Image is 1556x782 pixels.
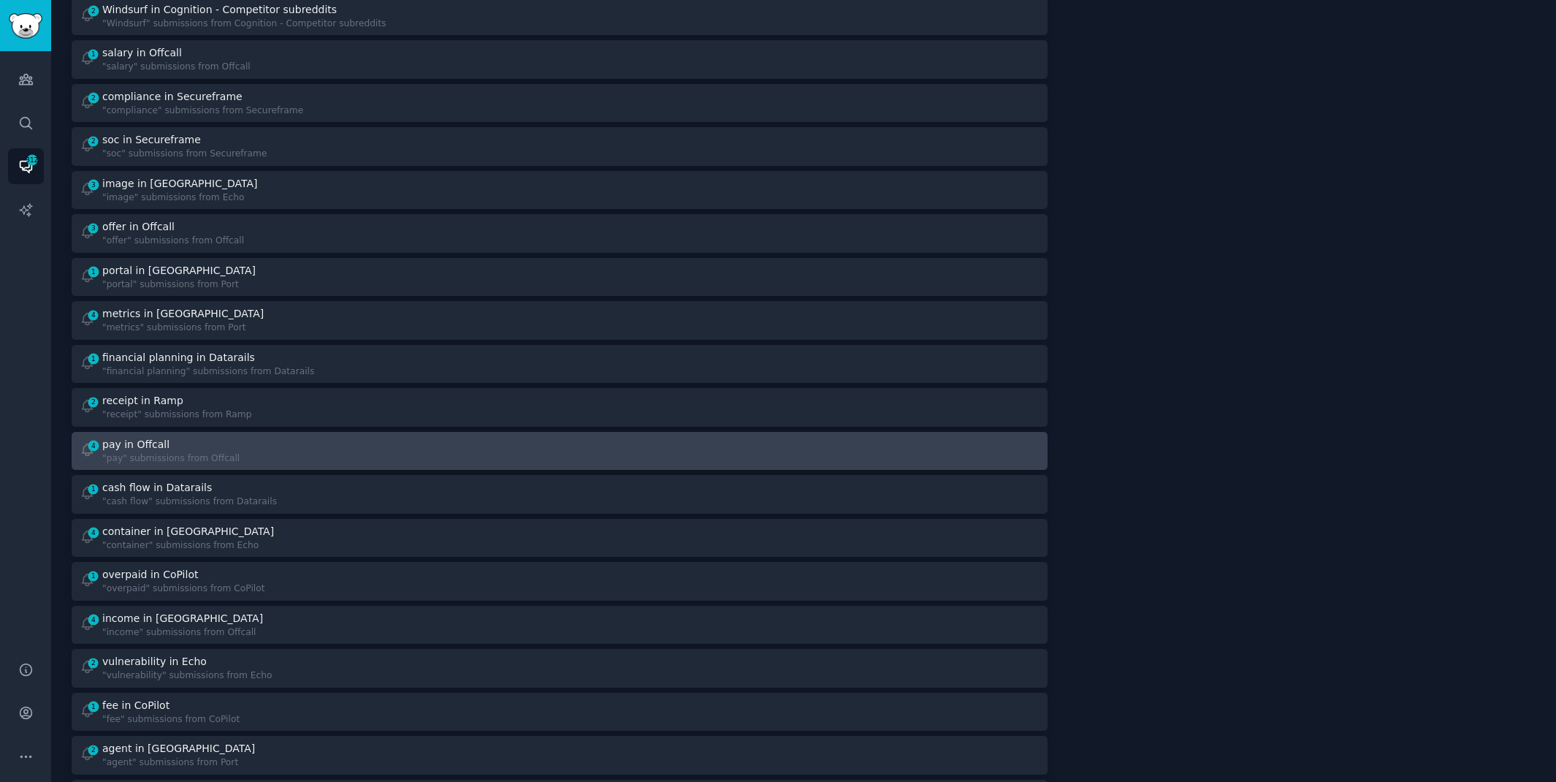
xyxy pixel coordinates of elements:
div: overpaid in CoPilot [102,567,198,582]
span: 2 [87,6,100,16]
span: 1 [87,49,100,59]
div: "agent" submissions from Port [102,756,258,770]
a: 2compliance in Secureframe"compliance" submissions from Secureframe [72,84,1048,123]
a: 1fee in CoPilot"fee" submissions from CoPilot [72,693,1048,732]
a: 2receipt in Ramp"receipt" submissions from Ramp [72,388,1048,427]
div: "offer" submissions from Offcall [102,235,244,248]
a: 1financial planning in Datarails"financial planning" submissions from Datarails [72,345,1048,384]
div: "container" submissions from Echo [102,539,277,553]
span: 2 [87,745,100,755]
div: image in [GEOGRAPHIC_DATA] [102,176,257,191]
a: 3offer in Offcall"offer" submissions from Offcall [72,214,1048,253]
span: 1 [87,571,100,581]
span: 312 [26,155,39,165]
div: vulnerability in Echo [102,654,207,669]
div: "portal" submissions from Port [102,278,259,292]
div: "income" submissions from Offcall [102,626,266,639]
a: 312 [8,148,44,184]
div: compliance in Secureframe [102,89,243,105]
span: 1 [87,484,100,494]
div: fee in CoPilot [102,698,169,713]
span: 1 [87,702,100,712]
div: "Windsurf" submissions from Cognition - Competitor subreddits [102,18,386,31]
span: 4 [87,615,100,625]
span: 1 [87,354,100,364]
div: "salary" submissions from Offcall [102,61,251,74]
div: "cash flow" submissions from Datarails [102,496,277,509]
span: 2 [87,397,100,407]
span: 2 [87,136,100,146]
span: 2 [87,658,100,668]
div: receipt in Ramp [102,393,183,409]
a: 4pay in Offcall"pay" submissions from Offcall [72,432,1048,471]
div: "vulnerability" submissions from Echo [102,669,272,683]
div: soc in Secureframe [102,132,201,148]
span: 4 [87,441,100,451]
div: income in [GEOGRAPHIC_DATA] [102,611,263,626]
span: 1 [87,267,100,277]
div: agent in [GEOGRAPHIC_DATA] [102,741,255,756]
div: financial planning in Datarails [102,350,255,365]
span: 2 [87,93,100,103]
div: container in [GEOGRAPHIC_DATA] [102,524,274,539]
a: 3image in [GEOGRAPHIC_DATA]"image" submissions from Echo [72,171,1048,210]
span: 3 [87,180,100,190]
span: 4 [87,310,100,320]
div: cash flow in Datarails [102,480,212,496]
div: metrics in [GEOGRAPHIC_DATA] [102,306,264,322]
div: salary in Offcall [102,45,182,61]
a: 1salary in Offcall"salary" submissions from Offcall [72,40,1048,79]
span: 3 [87,223,100,233]
div: "financial planning" submissions from Datarails [102,365,314,379]
div: "compliance" submissions from Secureframe [102,105,303,118]
a: 4metrics in [GEOGRAPHIC_DATA]"metrics" submissions from Port [72,301,1048,340]
div: "soc" submissions from Secureframe [102,148,267,161]
div: "receipt" submissions from Ramp [102,409,252,422]
a: 4income in [GEOGRAPHIC_DATA]"income" submissions from Offcall [72,606,1048,645]
img: GummySearch logo [9,13,42,39]
a: 1cash flow in Datarails"cash flow" submissions from Datarails [72,475,1048,514]
a: 2agent in [GEOGRAPHIC_DATA]"agent" submissions from Port [72,736,1048,775]
span: 4 [87,528,100,538]
div: pay in Offcall [102,437,169,452]
div: portal in [GEOGRAPHIC_DATA] [102,263,256,278]
a: 4container in [GEOGRAPHIC_DATA]"container" submissions from Echo [72,519,1048,558]
div: "metrics" submissions from Port [102,322,267,335]
a: 2soc in Secureframe"soc" submissions from Secureframe [72,127,1048,166]
div: "image" submissions from Echo [102,191,260,205]
div: offer in Offcall [102,219,175,235]
a: 2vulnerability in Echo"vulnerability" submissions from Echo [72,649,1048,688]
a: 1portal in [GEOGRAPHIC_DATA]"portal" submissions from Port [72,258,1048,297]
a: 1overpaid in CoPilot"overpaid" submissions from CoPilot [72,562,1048,601]
div: "fee" submissions from CoPilot [102,713,240,726]
div: "pay" submissions from Offcall [102,452,240,466]
div: "overpaid" submissions from CoPilot [102,582,265,596]
div: Windsurf in Cognition - Competitor subreddits [102,2,337,18]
